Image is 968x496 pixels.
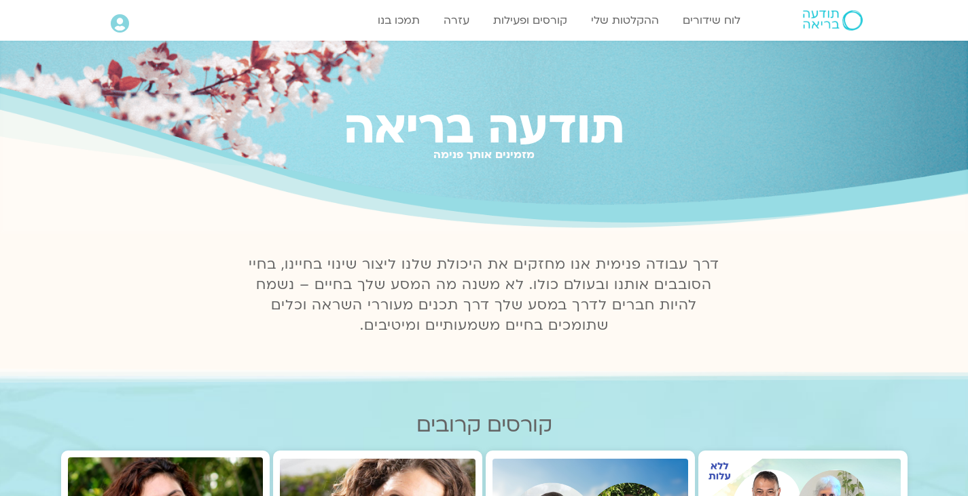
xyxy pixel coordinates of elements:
a: קורסים ופעילות [486,7,574,33]
a: תמכו בנו [371,7,427,33]
a: עזרה [437,7,476,33]
h2: קורסים קרובים [61,413,908,437]
a: ההקלטות שלי [584,7,666,33]
a: לוח שידורים [676,7,747,33]
img: תודעה בריאה [803,10,863,31]
p: דרך עבודה פנימית אנו מחזקים את היכולת שלנו ליצור שינוי בחיינו, בחיי הסובבים אותנו ובעולם כולו. לא... [241,254,728,336]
